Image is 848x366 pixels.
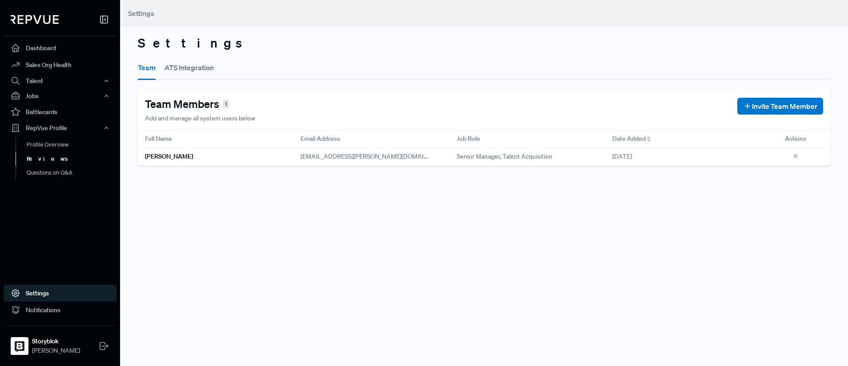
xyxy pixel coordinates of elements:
button: Jobs [4,88,117,103]
span: Job Role [457,134,480,143]
button: Team [138,55,156,80]
a: Reviews [16,152,129,166]
span: Actions [785,134,806,143]
h3: Settings [138,36,830,51]
span: [PERSON_NAME] [32,346,80,355]
button: RepVue Profile [4,120,117,135]
img: RepVue [11,15,59,24]
strong: Storyblok [32,337,80,346]
span: Date Added [612,134,646,143]
span: Email Address [301,134,340,143]
a: StoryblokStoryblok[PERSON_NAME] [4,326,117,359]
h4: Team Members [145,98,219,111]
span: Invite Team Member [752,101,817,111]
span: 1 [223,99,229,109]
button: Invite Team Member [737,98,823,115]
a: Profile Overview [16,138,129,152]
span: Settings [128,9,154,18]
span: Senior Manager, Talent Acquisition [457,152,552,161]
a: Notifications [4,302,117,318]
h6: [PERSON_NAME] [145,153,193,160]
a: Settings [4,285,117,302]
button: ATS Integration [165,55,214,80]
button: Talent [4,73,117,88]
a: Questions on Q&A [16,166,129,180]
p: Add and manage all system users below [145,114,255,123]
a: Battlecards [4,103,117,120]
a: Dashboard [4,40,117,56]
span: [EMAIL_ADDRESS][PERSON_NAME][DOMAIN_NAME] [301,152,450,160]
div: Toggle SortBy [605,131,761,147]
img: Storyblok [12,339,27,353]
div: [DATE] [605,147,761,166]
span: Full Name [145,134,172,143]
a: Sales Org Health [4,56,117,73]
